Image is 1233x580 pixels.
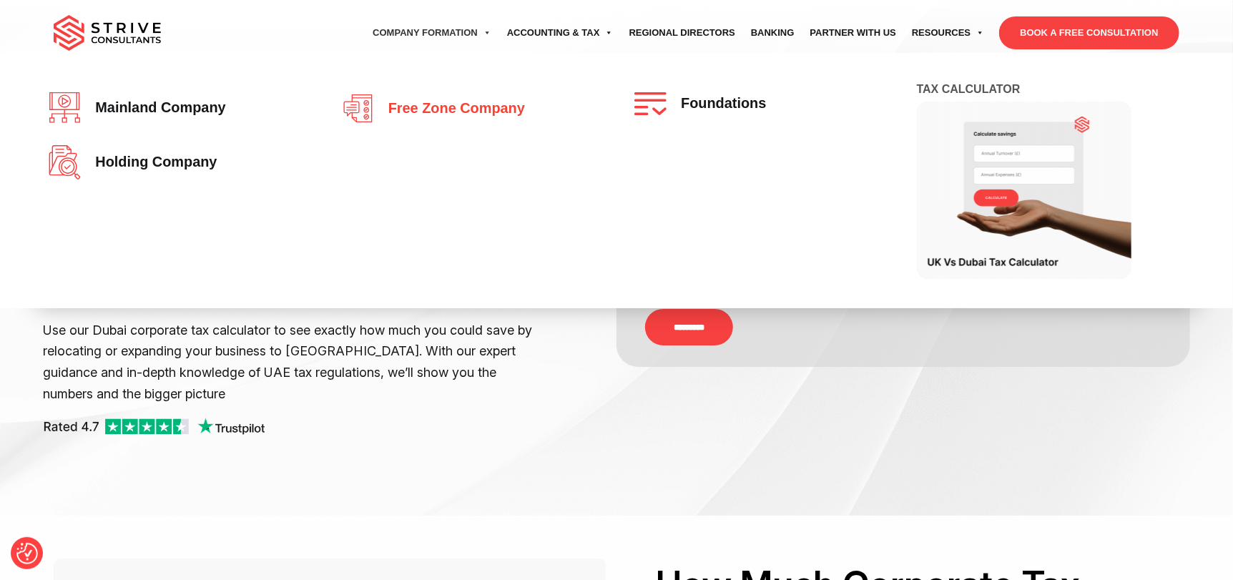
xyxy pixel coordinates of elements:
a: Banking [743,13,802,53]
a: Company Formation [365,13,499,53]
a: Free zone company [342,92,599,124]
a: Regional Directors [622,13,743,53]
span: Free zone company [381,101,525,117]
a: Holding Company [49,145,305,180]
a: BOOK A FREE CONSULTATION [999,16,1179,49]
img: Revisit consent button [16,543,38,564]
h4: Tax Calculator [917,82,1195,101]
span: Holding Company [88,154,217,170]
img: main-logo.svg [54,15,161,51]
a: Foundations [634,92,891,115]
a: Resources [904,13,992,53]
span: Mainland company [88,100,225,116]
button: Consent Preferences [16,543,38,564]
a: Partner with Us [802,13,904,53]
p: Use our Dubai corporate tax calculator to see exactly how much you could save by relocating or ex... [43,320,536,405]
span: Foundations [674,96,766,112]
a: Accounting & Tax [499,13,622,53]
a: Mainland company [49,92,305,124]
